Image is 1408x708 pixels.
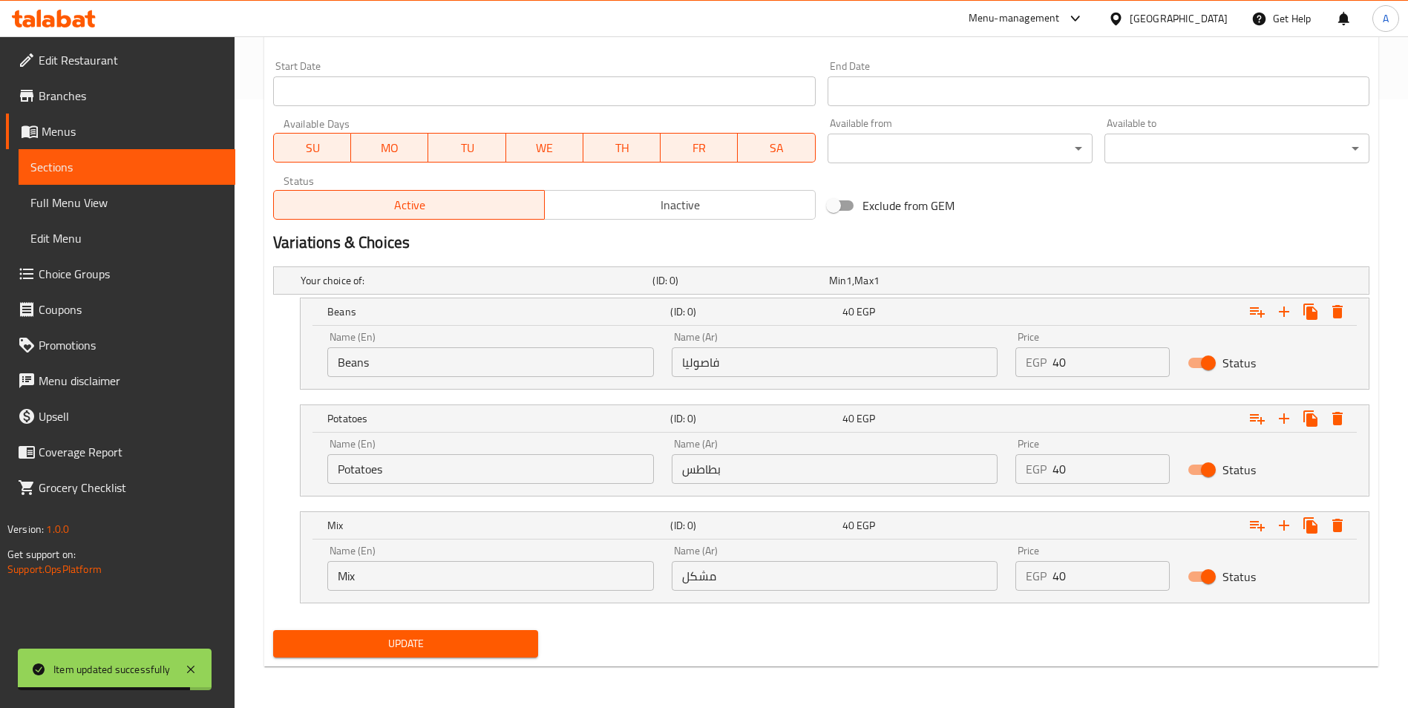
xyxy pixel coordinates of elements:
button: Clone new choice [1297,298,1324,325]
h5: Your choice of: [301,273,646,288]
span: Upsell [39,407,223,425]
a: Upsell [6,399,235,434]
a: Full Menu View [19,185,235,220]
span: TU [434,137,500,159]
span: Edit Menu [30,229,223,247]
span: Coupons [39,301,223,318]
span: Full Menu View [30,194,223,212]
span: Status [1222,568,1256,586]
input: Enter name Ar [672,454,998,484]
span: Exclude from GEM [862,197,955,214]
button: MO [351,133,428,163]
a: Sections [19,149,235,185]
h5: (ID: 0) [670,304,836,319]
span: 1.0.0 [46,519,69,539]
span: SU [280,137,345,159]
span: Inactive [551,194,810,216]
button: Clone new choice [1297,405,1324,432]
span: Grocery Checklist [39,479,223,496]
button: Clone new choice [1297,512,1324,539]
button: SU [273,133,351,163]
span: Branches [39,87,223,105]
a: Edit Menu [19,220,235,256]
button: Delete Beans [1324,298,1351,325]
p: EGP [1026,460,1047,478]
input: Please enter price [1052,561,1170,591]
span: 40 [842,516,854,535]
span: EGP [857,302,875,321]
span: Max [854,271,873,290]
span: 1 [846,271,852,290]
span: Status [1222,461,1256,479]
input: Enter name En [327,454,654,484]
div: Menu-management [969,10,1060,27]
button: Add new choice [1271,405,1297,432]
h5: (ID: 0) [670,411,836,426]
span: Promotions [39,336,223,354]
button: WE [506,133,583,163]
button: TH [583,133,661,163]
span: Choice Groups [39,265,223,283]
button: Update [273,630,538,658]
span: A [1383,10,1389,27]
button: FR [661,133,738,163]
a: Choice Groups [6,256,235,292]
a: Promotions [6,327,235,363]
span: EGP [857,516,875,535]
div: , [829,273,999,288]
span: Version: [7,519,44,539]
span: WE [512,137,577,159]
h5: Mix [327,518,664,533]
a: Coupons [6,292,235,327]
div: ​ [1104,134,1369,163]
h5: Potatoes [327,411,664,426]
span: MO [357,137,422,159]
div: Expand [301,298,1369,325]
span: 40 [842,302,854,321]
button: Delete Mix [1324,512,1351,539]
a: Coverage Report [6,434,235,470]
span: Menu disclaimer [39,372,223,390]
input: Enter name Ar [672,561,998,591]
button: Add choice group [1244,405,1271,432]
input: Please enter price [1052,347,1170,377]
button: Add new choice [1271,298,1297,325]
a: Menu disclaimer [6,363,235,399]
span: Menus [42,122,223,140]
h2: Variations & Choices [273,232,1369,254]
span: Get support on: [7,545,76,564]
a: Branches [6,78,235,114]
div: [GEOGRAPHIC_DATA] [1130,10,1228,27]
button: Inactive [544,190,816,220]
a: Edit Restaurant [6,42,235,78]
p: EGP [1026,567,1047,585]
p: EGP [1026,353,1047,371]
input: Please enter price [1052,454,1170,484]
span: SA [744,137,809,159]
span: Status [1222,354,1256,372]
button: SA [738,133,815,163]
span: Edit Restaurant [39,51,223,69]
button: Add new choice [1271,512,1297,539]
button: Add choice group [1244,512,1271,539]
span: Min [829,271,846,290]
button: TU [428,133,505,163]
input: Enter name En [327,561,654,591]
span: FR [667,137,732,159]
a: Menus [6,114,235,149]
div: Expand [301,405,1369,432]
span: 40 [842,409,854,428]
span: Active [280,194,539,216]
h5: (ID: 0) [670,518,836,533]
span: EGP [857,409,875,428]
span: Update [285,635,526,653]
span: Sections [30,158,223,176]
h5: (ID: 0) [652,273,822,288]
div: Expand [274,267,1369,294]
div: ​ [828,134,1093,163]
button: Add choice group [1244,298,1271,325]
div: Item updated successfully [53,661,170,678]
span: TH [589,137,655,159]
h5: Beans [327,304,664,319]
span: 1 [874,271,880,290]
